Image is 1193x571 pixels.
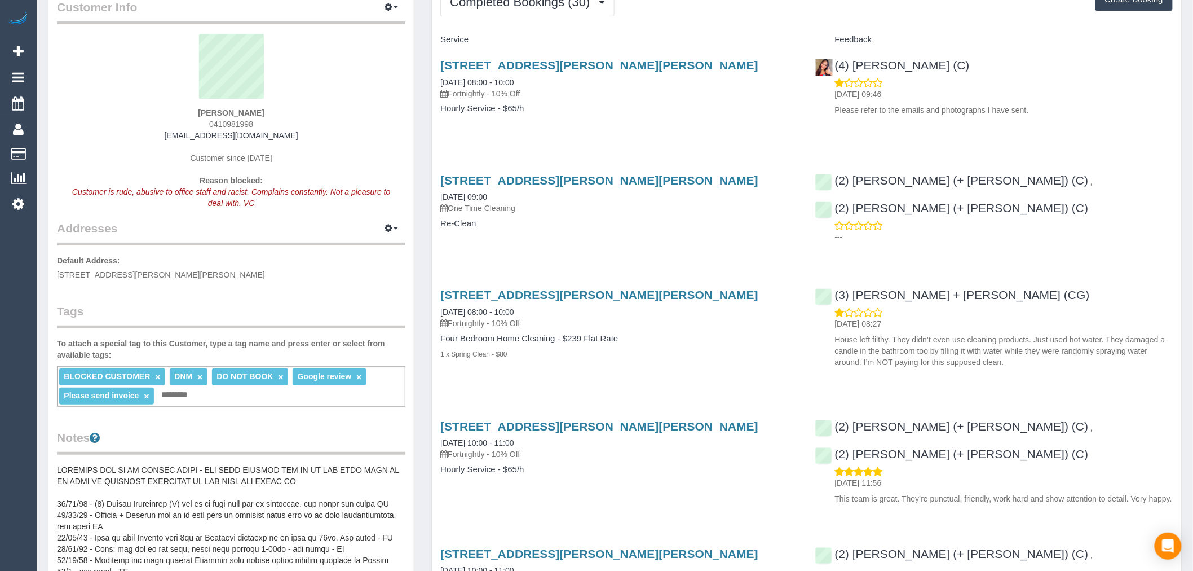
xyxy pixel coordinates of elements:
span: Customer since [DATE] [191,153,272,162]
span: [STREET_ADDRESS][PERSON_NAME][PERSON_NAME] [57,270,265,279]
span: , [1090,177,1093,186]
p: House left filthy. They didn’t even use cleaning products. Just used hot water. They damaged a ca... [835,334,1173,368]
a: × [356,372,361,382]
a: [STREET_ADDRESS][PERSON_NAME][PERSON_NAME] [440,174,758,187]
p: Fortnightly - 10% Off [440,318,798,329]
span: , [1090,551,1093,560]
p: --- [835,231,1173,243]
a: [DATE] 09:00 [440,192,487,201]
a: (2) [PERSON_NAME] (+ [PERSON_NAME]) (C) [815,447,1089,460]
h4: Four Bedroom Home Cleaning - $239 Flat Rate [440,334,798,344]
a: (2) [PERSON_NAME] (+ [PERSON_NAME]) (C) [815,201,1089,214]
legend: Tags [57,303,405,328]
a: (4) [PERSON_NAME] (C) [815,59,970,72]
span: Google review [298,372,352,381]
h4: Service [440,35,798,45]
h4: Re-Clean [440,219,798,229]
p: One Time Cleaning [440,203,798,214]
img: (4) Gavini Dhanaratna (C) [816,59,833,76]
small: 1 x Spring Clean - $80 [440,350,507,358]
a: [STREET_ADDRESS][PERSON_NAME][PERSON_NAME] [440,547,758,560]
img: Automaid Logo [7,11,29,27]
p: Please refer to the emails and photographs I have sent. [835,104,1173,116]
a: [DATE] 08:00 - 10:00 [440,308,514,317]
a: [EMAIL_ADDRESS][DOMAIN_NAME] [165,131,298,140]
a: [DATE] 08:00 - 10:00 [440,78,514,87]
span: DNM [174,372,192,381]
p: This team is great. They’re punctual, friendly, work hard and show attention to detail. Very happy. [835,493,1173,504]
span: Please send invoice [64,391,139,400]
a: (2) [PERSON_NAME] (+ [PERSON_NAME]) (C) [815,174,1089,187]
h4: Feedback [815,35,1173,45]
label: To attach a special tag to this Customer, type a tag name and press enter or select from availabl... [57,338,405,361]
a: × [279,372,284,382]
span: BLOCKED CUSTOMER [64,372,150,381]
a: × [155,372,160,382]
p: Fortnightly - 10% Off [440,449,798,460]
h4: Hourly Service - $65/h [440,465,798,475]
p: Fortnightly - 10% Off [440,88,798,99]
a: [DATE] 10:00 - 11:00 [440,438,514,447]
a: (2) [PERSON_NAME] (+ [PERSON_NAME]) (C) [815,420,1089,433]
a: [STREET_ADDRESS][PERSON_NAME][PERSON_NAME] [440,420,758,433]
div: Open Intercom Messenger [1155,533,1182,560]
label: Default Address: [57,255,120,266]
p: [DATE] 11:56 [835,477,1173,489]
span: 0410981998 [209,120,253,129]
span: DO NOT BOOK [216,372,273,381]
legend: Notes [57,429,405,455]
em: Customer is rude, abusive to office staff and racist. Complains constantly. Not a pleasure to dea... [72,187,391,208]
a: (2) [PERSON_NAME] (+ [PERSON_NAME]) (C) [815,547,1089,560]
p: [DATE] 08:27 [835,318,1173,330]
a: × [197,372,202,382]
p: [DATE] 09:46 [835,89,1173,100]
a: (3) [PERSON_NAME] + [PERSON_NAME] (CG) [815,288,1090,301]
a: × [144,392,149,401]
a: [STREET_ADDRESS][PERSON_NAME][PERSON_NAME] [440,288,758,301]
h4: Hourly Service - $65/h [440,104,798,113]
strong: Reason blocked: [200,176,263,185]
strong: [PERSON_NAME] [198,108,264,117]
a: [STREET_ADDRESS][PERSON_NAME][PERSON_NAME] [440,59,758,72]
span: , [1090,423,1093,432]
